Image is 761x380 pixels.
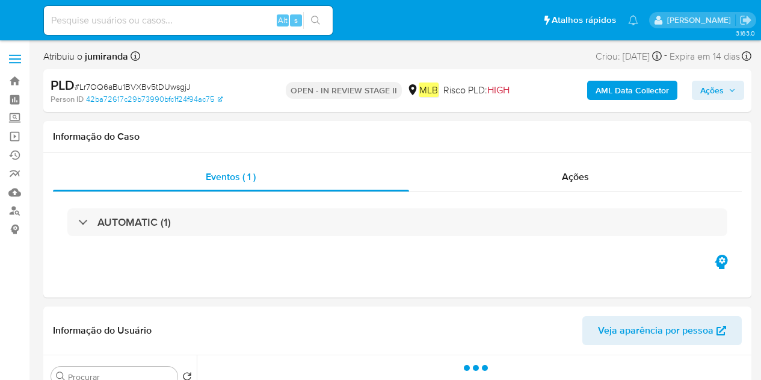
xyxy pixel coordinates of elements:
b: AML Data Collector [596,81,669,100]
span: Eventos ( 1 ) [206,170,256,184]
button: Veja aparência por pessoa [582,316,742,345]
h3: AUTOMATIC (1) [97,216,171,229]
button: AML Data Collector [587,81,677,100]
span: Expira em 14 dias [670,50,740,63]
span: Atribuiu o [43,50,128,63]
a: 42ba72617c29b73990bfc1f24f94ac75 [86,94,223,105]
p: OPEN - IN REVIEW STAGE II [286,82,402,99]
span: - [664,48,667,64]
h1: Informação do Usuário [53,325,152,337]
p: juliane.miranda@mercadolivre.com [667,14,735,26]
span: Atalhos rápidos [552,14,616,26]
a: Sair [739,14,752,26]
span: # Lr7OQ6aBu1BVXBv5tDUwsgjJ [75,81,191,93]
button: search-icon [303,12,328,29]
div: AUTOMATIC (1) [67,208,727,236]
div: Criou: [DATE] [596,48,662,64]
span: Veja aparência por pessoa [598,316,713,345]
b: jumiranda [82,49,128,63]
b: PLD [51,75,75,95]
em: MLB [419,83,439,97]
span: s [294,14,298,26]
a: Notificações [628,15,638,25]
h1: Informação do Caso [53,131,742,143]
span: Alt [278,14,288,26]
span: Ações [700,81,724,100]
input: Pesquise usuários ou casos... [44,13,333,28]
span: Ações [562,170,589,184]
span: HIGH [487,83,510,97]
button: Ações [692,81,744,100]
b: Person ID [51,94,84,105]
span: Risco PLD: [443,84,510,97]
